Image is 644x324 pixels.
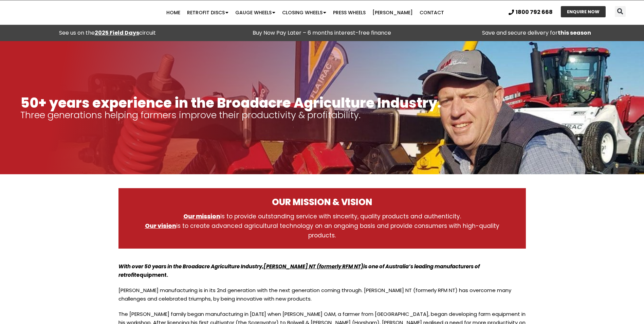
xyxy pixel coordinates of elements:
a: [PERSON_NAME] NT (formerly RFM NT) [263,263,363,270]
div: See us on the circuit [3,28,211,38]
span: is to create advanced agricultural technology on an ongoing basis and provide consumers with high... [145,222,499,239]
span: 1800 792 668 [516,10,553,15]
strong: With over 50 years in the Broadacre Agriculture Industry, [118,263,263,270]
a: [PERSON_NAME] [369,6,416,19]
a: Home [163,6,184,19]
h3: OUR MISSION & VISION [132,197,512,212]
p: Save and secure delivery for [433,28,641,38]
nav: Menu [125,6,485,19]
p: Three generations helping farmers improve their productivity & profitability. [20,110,624,120]
span: ENQUIRE NOW [567,10,600,14]
u: Our vision [145,222,176,230]
u: Our mission [183,212,220,220]
p: Buy Now Pay Later – 6 months interest-free finance [218,28,426,38]
a: 1800 792 668 [509,10,553,15]
a: 2025 Field Days [95,29,139,37]
a: Gauge Wheels [232,6,279,19]
a: Closing Wheels [279,6,330,19]
span: is to provide outstanding service with sincerity, quality products and authenticity. [183,212,461,220]
a: ENQUIRE NOW [561,6,606,17]
a: Press Wheels [330,6,369,19]
div: Search [615,6,626,17]
img: Ryan NT logo [20,2,88,23]
a: Retrofit Discs [184,6,232,19]
strong: equipment. [136,271,168,278]
strong: this season [558,29,591,37]
strong: is one of Australia’s leading manufacturers of retrofit [118,263,480,278]
p: [PERSON_NAME] manufacturing is in its 2nd generation with the next generation coming through. [PE... [118,286,526,310]
h1: 50+ years experience in the Broadacre Agriculture Industry. [20,95,624,110]
a: Contact [416,6,447,19]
